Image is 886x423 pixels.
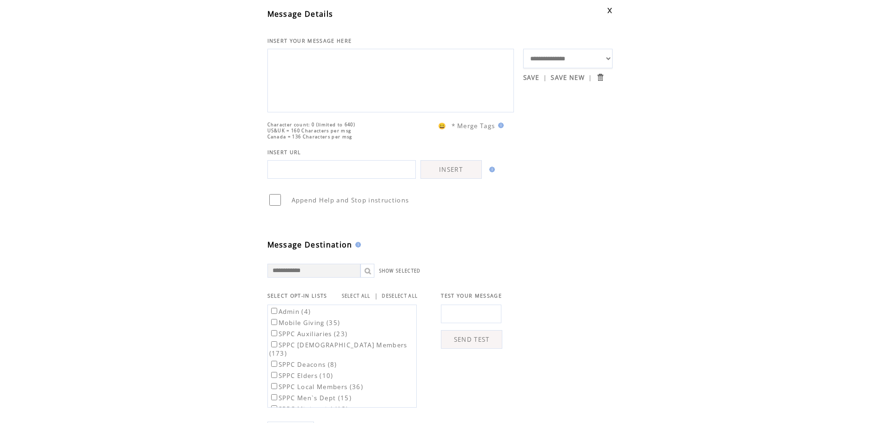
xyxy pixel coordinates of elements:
label: Mobile Giving (35) [269,319,340,327]
a: INSERT [420,160,482,179]
a: SAVE [523,73,540,82]
label: SPPC Local Members (36) [269,383,364,391]
input: Admin (4) [271,308,277,314]
span: INSERT URL [267,149,301,156]
img: help.gif [353,242,361,247]
span: 😀 [438,122,446,130]
input: SPPC Elders (10) [271,372,277,378]
span: * Merge Tags [452,122,495,130]
label: SPPC Auxiliaries (23) [269,330,348,338]
input: SPPC Local Members (36) [271,383,277,389]
span: Canada = 136 Characters per msg [267,134,353,140]
label: SPPC Men`s Dept (15) [269,394,352,402]
img: help.gif [495,123,504,128]
span: INSERT YOUR MESSAGE HERE [267,38,352,44]
label: SPPC Elders (10) [269,371,333,380]
input: SPPC Auxiliaries (23) [271,330,277,336]
span: | [374,292,378,300]
a: SAVE NEW [551,73,585,82]
span: | [588,73,592,82]
img: help.gif [486,167,495,172]
label: SPPC Deacons (8) [269,360,337,369]
input: SPPC Men`s Dept (15) [271,394,277,400]
input: Mobile Giving (35) [271,319,277,325]
span: Character count: 0 (limited to 640) [267,122,356,128]
input: SPPC Deacons (8) [271,361,277,367]
a: SHOW SELECTED [379,268,421,274]
span: SELECT OPT-IN LISTS [267,293,327,299]
span: Message Destination [267,240,353,250]
input: Submit [596,73,605,82]
span: US&UK = 160 Characters per msg [267,128,352,134]
a: SELECT ALL [342,293,371,299]
a: SEND TEST [441,330,502,349]
label: SPPC Ministerial (13) [269,405,349,413]
span: Message Details [267,9,333,19]
a: DESELECT ALL [382,293,418,299]
span: | [543,73,547,82]
input: SPPC Ministerial (13) [271,405,277,411]
span: TEST YOUR MESSAGE [441,293,502,299]
input: SPPC [DEMOGRAPHIC_DATA] Members (173) [271,341,277,347]
span: Append Help and Stop instructions [292,196,409,204]
label: SPPC [DEMOGRAPHIC_DATA] Members (173) [269,341,407,358]
label: Admin (4) [269,307,311,316]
